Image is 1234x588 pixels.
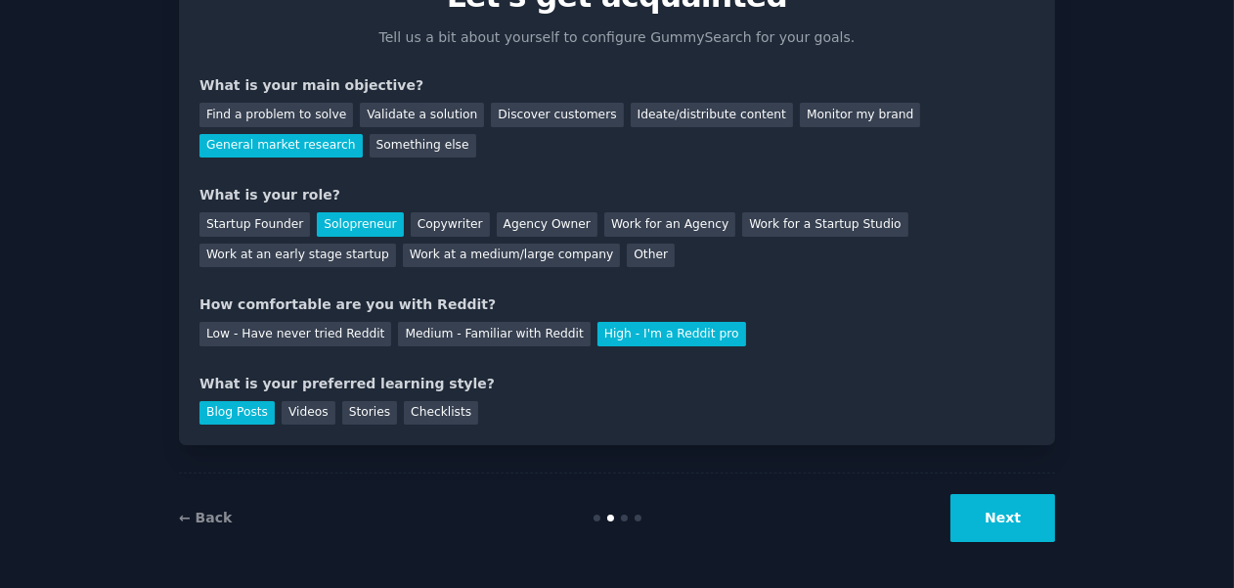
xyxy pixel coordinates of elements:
a: ← Back [179,510,232,525]
div: Work at an early stage startup [199,244,396,268]
div: Validate a solution [360,103,484,127]
div: Stories [342,401,397,426]
div: What is your main objective? [199,75,1035,96]
div: Low - Have never tried Reddit [199,322,391,346]
div: Checklists [404,401,478,426]
div: General market research [199,134,363,158]
div: Other [627,244,675,268]
div: Discover customers [491,103,623,127]
div: Work for a Startup Studio [742,212,907,237]
div: Agency Owner [497,212,597,237]
div: Ideate/distribute content [631,103,793,127]
div: What is your preferred learning style? [199,374,1035,394]
p: Tell us a bit about yourself to configure GummySearch for your goals. [371,27,863,48]
div: Blog Posts [199,401,275,426]
div: Find a problem to solve [199,103,353,127]
div: High - I'm a Reddit pro [597,322,746,346]
div: Copywriter [411,212,490,237]
div: Monitor my brand [800,103,920,127]
div: Something else [370,134,476,158]
div: What is your role? [199,185,1035,205]
div: Medium - Familiar with Reddit [398,322,590,346]
div: Solopreneur [317,212,403,237]
button: Next [950,494,1055,542]
div: Work at a medium/large company [403,244,620,268]
div: How comfortable are you with Reddit? [199,294,1035,315]
div: Startup Founder [199,212,310,237]
div: Work for an Agency [604,212,735,237]
div: Videos [282,401,335,426]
